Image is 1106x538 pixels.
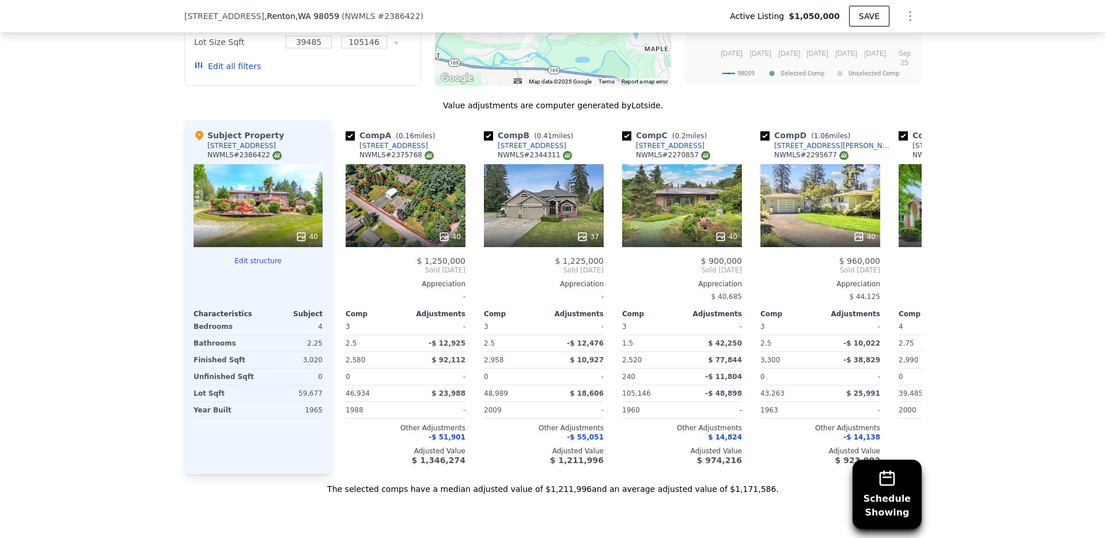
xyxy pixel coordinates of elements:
span: Sold [DATE] [622,266,742,275]
span: $ 77,844 [708,356,742,364]
div: Comp [899,309,959,319]
span: $1,050,000 [789,10,840,22]
span: ( miles) [668,132,711,140]
div: The selected comps have a median adjusted value of $1,211,996 and an average adjusted value of $1... [184,474,922,495]
span: 46,934 [346,389,370,397]
text: [DATE] [721,50,743,58]
div: [STREET_ADDRESS] [207,141,276,150]
div: NWMLS # 2375768 [359,150,434,160]
span: 0 [899,373,903,381]
div: Comp C [622,130,711,141]
div: 2.5 [760,335,818,351]
div: Adjusted Value [346,446,465,456]
text: [DATE] [865,50,887,58]
span: $ 960,000 [839,256,880,266]
div: Comp B [484,130,578,141]
div: 40 [296,231,318,243]
div: NWMLS # 2344311 [498,150,572,160]
span: -$ 48,898 [705,389,742,397]
div: Finished Sqft [194,352,256,368]
div: [STREET_ADDRESS] [359,141,428,150]
div: Comp [760,309,820,319]
span: 3 [760,323,765,331]
div: - [408,402,465,418]
span: -$ 14,138 [843,433,880,441]
div: Appreciation [622,279,742,289]
div: 40 [853,231,876,243]
span: 3 [484,323,488,331]
div: 17209 SE Jones Rd [521,32,533,51]
div: Other Adjustments [899,423,1018,433]
div: Lot Sqft [194,385,256,401]
span: , Renton [264,10,339,22]
div: 37 [577,231,599,243]
button: SAVE [849,6,889,26]
div: 2000 [899,402,956,418]
div: Subject Property [194,130,284,141]
div: 2.5 [346,335,403,351]
span: 3 [622,323,627,331]
div: Comp E [899,130,992,141]
div: 2.25 [260,335,323,351]
span: 1.06 [814,132,829,140]
div: ( ) [342,10,423,22]
span: ( miles) [529,132,578,140]
button: Keyboard shortcuts [514,78,522,84]
text: 25 [901,59,909,67]
span: ( miles) [391,132,440,140]
div: Appreciation [899,279,1018,289]
div: - [684,402,742,418]
div: 1960 [622,402,680,418]
div: 1.5 [622,335,680,351]
a: [STREET_ADDRESS] [899,141,981,150]
div: 2009 [484,402,541,418]
div: Other Adjustments [346,423,465,433]
text: Unselected Comp [849,70,899,77]
div: - [408,369,465,385]
a: Terms (opens in new tab) [599,78,615,85]
div: Characteristics [194,309,258,319]
span: 0 [346,373,350,381]
img: NWMLS Logo [272,151,282,160]
img: NWMLS Logo [701,151,710,160]
div: Adjusted Value [760,446,880,456]
text: Sep [899,50,911,58]
span: Sold [DATE] [760,266,880,275]
span: # 2386422 [377,12,420,21]
span: 2,990 [899,356,918,364]
text: [DATE] [779,50,801,58]
img: NWMLS Logo [839,151,849,160]
span: -$ 55,051 [567,433,604,441]
div: [STREET_ADDRESS][PERSON_NAME] [774,141,894,150]
button: Show Options [899,5,922,28]
div: 4 [260,319,323,335]
span: 39,485 [899,389,923,397]
span: 2,520 [622,356,642,364]
img: NWMLS Logo [563,151,572,160]
button: Edit all filters [194,60,261,72]
span: $ 1,346,274 [412,456,465,465]
span: 0 [760,373,765,381]
div: Adjustments [682,309,742,319]
div: Adjusted Value [622,446,742,456]
span: $ 25,991 [846,389,880,397]
div: Comp [346,309,406,319]
span: Map data ©2025 Google [529,78,592,85]
span: -$ 10,022 [843,339,880,347]
div: - [823,319,880,335]
span: $ 923,002 [835,456,880,465]
div: Value adjustments are computer generated by Lotside . [184,100,922,111]
div: - [546,369,604,385]
span: $ 23,988 [431,389,465,397]
div: [STREET_ADDRESS] [912,141,981,150]
div: Lot Size Sqft [194,34,279,50]
span: -$ 12,476 [567,339,604,347]
span: $ 40,685 [711,293,742,301]
div: Other Adjustments [760,423,880,433]
span: $ 1,250,000 [416,256,465,266]
span: $ 900,000 [701,256,742,266]
div: 2.75 [899,335,956,351]
span: $ 974,216 [697,456,742,465]
span: 0.16 [399,132,414,140]
a: [STREET_ADDRESS] [346,141,428,150]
